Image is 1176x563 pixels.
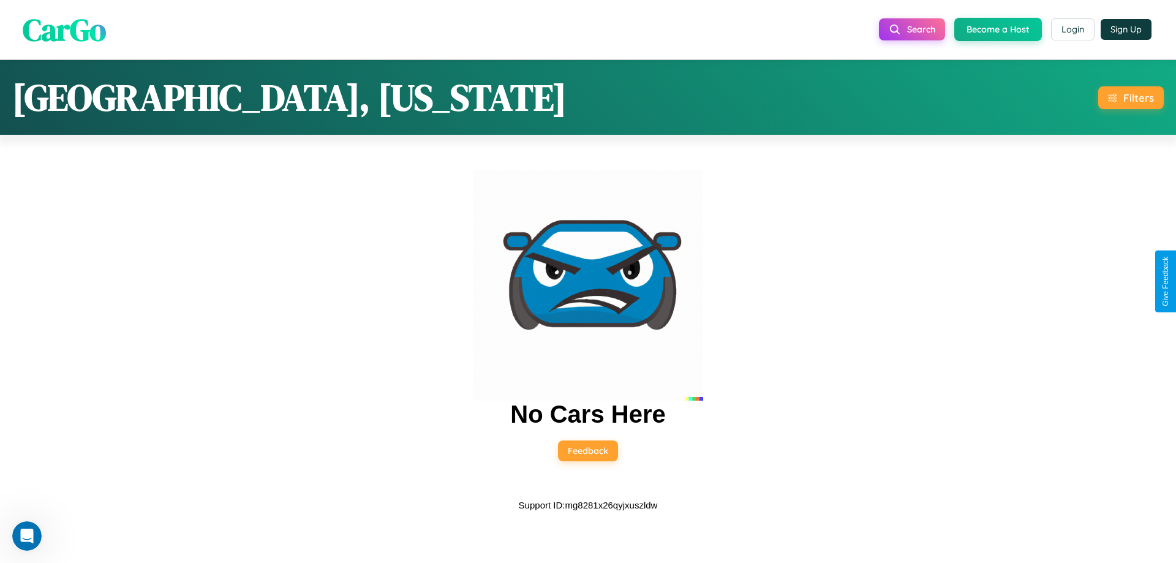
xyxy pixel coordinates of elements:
button: Sign Up [1101,19,1151,40]
button: Login [1051,18,1095,40]
iframe: Intercom live chat [12,521,42,551]
div: Give Feedback [1161,257,1170,306]
img: car [473,170,703,401]
button: Search [879,18,945,40]
p: Support ID: mg8281x26qyjxuszldw [519,497,658,513]
div: Filters [1123,91,1154,104]
button: Become a Host [954,18,1042,41]
span: CarGo [23,8,106,50]
span: Search [907,24,935,35]
button: Feedback [558,440,618,461]
h1: [GEOGRAPHIC_DATA], [US_STATE] [12,72,567,123]
button: Filters [1098,86,1164,109]
h2: No Cars Here [510,401,665,428]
